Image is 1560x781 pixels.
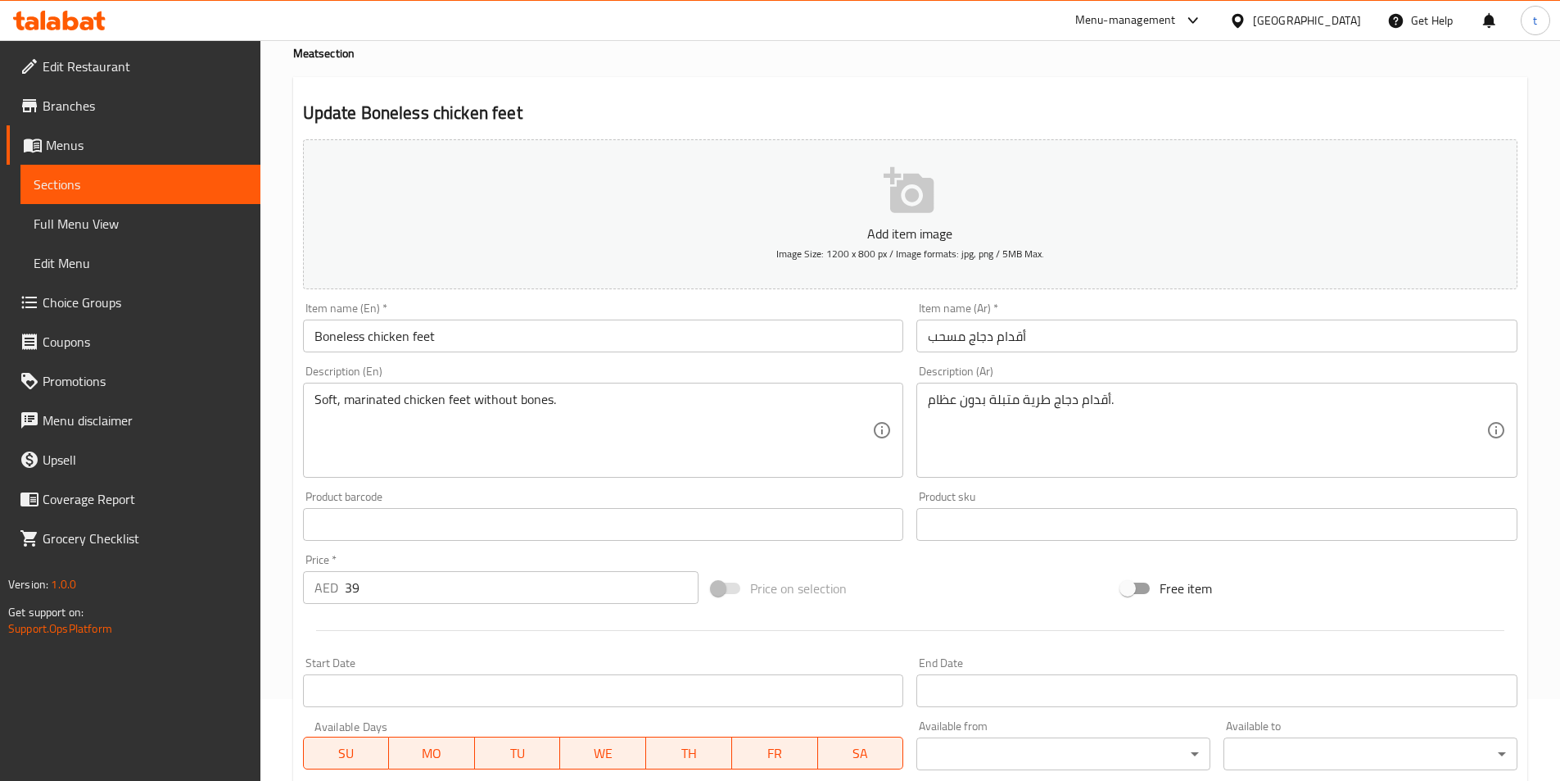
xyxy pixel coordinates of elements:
[1533,11,1537,30] span: t
[43,529,247,548] span: Grocery Checklist
[303,139,1517,289] button: Add item imageImage Size: 1200 x 800 px / Image formats: jpg, png / 5MB Max.
[43,96,247,116] span: Branches
[7,86,260,125] a: Branches
[7,47,260,86] a: Edit Restaurant
[928,392,1486,470] textarea: أقدام دجاج طرية متبلة بدون عظام.
[916,738,1210,770] div: ​
[732,737,818,770] button: FR
[646,737,732,770] button: TH
[776,244,1044,263] span: Image Size: 1200 x 800 px / Image formats: jpg, png / 5MB Max.
[818,737,904,770] button: SA
[314,392,873,470] textarea: Soft, marinated chicken feet without bones.
[310,742,383,765] span: SU
[916,508,1517,541] input: Please enter product sku
[303,320,904,352] input: Enter name En
[8,618,112,639] a: Support.OpsPlatform
[7,519,260,558] a: Grocery Checklist
[303,508,904,541] input: Please enter product barcode
[7,401,260,440] a: Menu disclaimer
[293,45,1527,61] h4: Meat section
[739,742,812,765] span: FR
[7,361,260,401] a: Promotions
[1223,738,1517,770] div: ​
[8,574,48,595] span: Version:
[46,135,247,155] span: Menus
[34,253,247,273] span: Edit Menu
[314,578,338,597] p: AED
[34,214,247,234] span: Full Menu View
[43,450,247,470] span: Upsell
[916,320,1517,352] input: Enter name Ar
[750,579,847,598] span: Price on selection
[567,742,640,765] span: WE
[43,332,247,352] span: Coupons
[396,742,468,765] span: MO
[7,479,260,519] a: Coverage Report
[303,737,390,770] button: SU
[1160,579,1212,598] span: Free item
[825,742,898,765] span: SA
[560,737,646,770] button: WE
[8,602,84,623] span: Get support on:
[43,489,247,509] span: Coverage Report
[20,204,260,243] a: Full Menu View
[7,283,260,322] a: Choice Groups
[43,293,247,312] span: Choice Groups
[345,571,699,604] input: Please enter price
[1253,11,1361,30] div: [GEOGRAPHIC_DATA]
[51,574,76,595] span: 1.0.0
[328,224,1492,243] p: Add item image
[303,101,1517,125] h2: Update Boneless chicken feet
[1075,11,1176,30] div: Menu-management
[482,742,554,765] span: TU
[34,175,247,194] span: Sections
[7,440,260,479] a: Upsell
[20,165,260,204] a: Sections
[389,737,475,770] button: MO
[475,737,561,770] button: TU
[7,322,260,361] a: Coupons
[7,125,260,165] a: Menus
[43,57,247,76] span: Edit Restaurant
[43,411,247,430] span: Menu disclaimer
[43,371,247,391] span: Promotions
[20,243,260,283] a: Edit Menu
[653,742,726,765] span: TH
